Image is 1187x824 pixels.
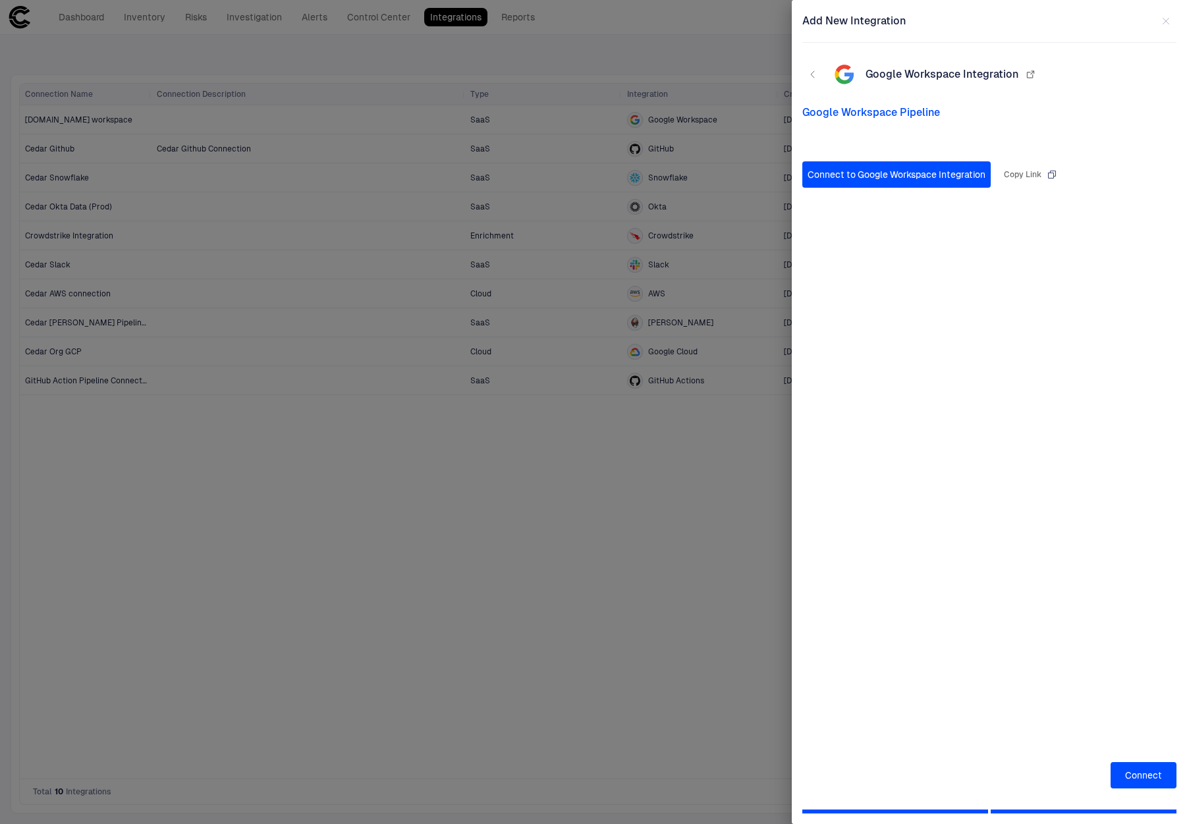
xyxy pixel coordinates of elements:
div: Copy Link [1004,169,1057,180]
button: Connect to Google Workspace Integration [802,161,991,188]
div: Google Workspace [834,64,855,85]
span: Add New Integration [802,14,906,28]
span: Google Workspace Pipeline [802,106,1176,119]
span: Google Workspace Integration [866,68,1018,81]
button: Connect [1111,762,1176,788]
button: Copy Link [1001,164,1060,185]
